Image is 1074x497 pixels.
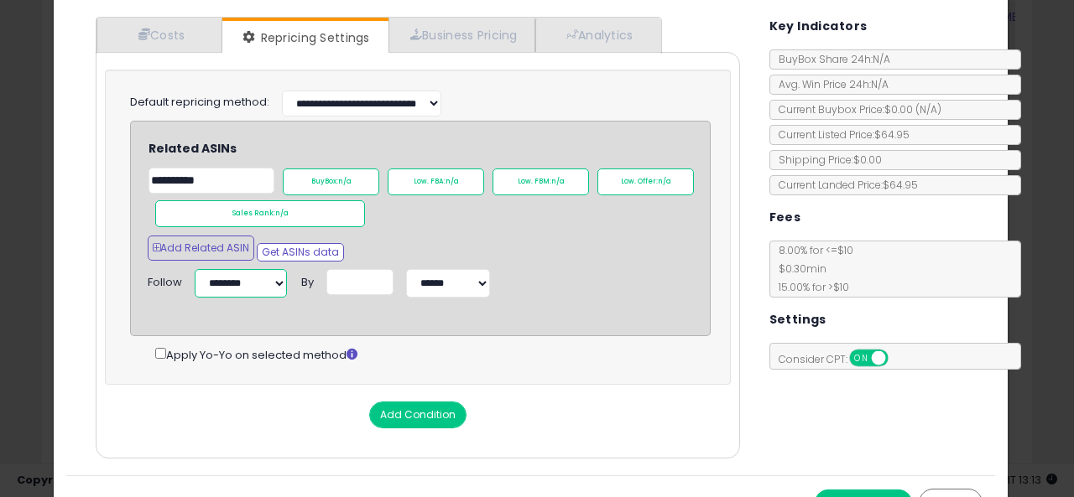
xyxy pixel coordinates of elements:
div: BuyBox: [283,168,379,195]
span: $0.30 min [770,261,826,276]
span: n/a [338,177,352,186]
span: 15.00 % for > $10 [770,280,849,294]
h4: Related ASINs [149,142,722,155]
div: Follow [148,269,182,291]
span: Current Listed Price: $64.95 [770,127,910,142]
span: Current Landed Price: $64.95 [770,178,918,192]
h5: Fees [769,207,801,228]
div: By [301,269,314,291]
div: Low. FBA: [388,168,484,195]
a: Analytics [535,18,660,52]
span: Avg. Win Price 24h: N/A [770,77,889,91]
span: 8.00 % for <= $10 [770,243,853,294]
h5: Settings [769,309,826,330]
div: Sales Rank: [155,200,365,227]
span: Current Buybox Price: [770,102,941,116]
div: Apply Yo-Yo on selected method [155,344,710,364]
span: $0.00 [884,102,941,116]
button: Get ASINs data [257,243,344,261]
h5: Key Indicators [769,16,868,37]
span: n/a [551,177,565,186]
span: n/a [275,209,289,218]
span: n/a [658,177,671,186]
span: ON [851,351,872,365]
a: Business Pricing [388,18,535,52]
span: n/a [446,177,459,186]
div: Low. FBM: [493,168,589,195]
button: Add Related ASIN [148,236,254,261]
span: Consider CPT: [770,352,910,366]
div: Low. Offer: [597,168,694,195]
span: ( N/A ) [915,102,941,116]
label: Default repricing method: [130,95,269,111]
span: Shipping Price: $0.00 [770,153,882,167]
button: Add Condition [369,401,467,428]
span: OFF [885,351,912,365]
span: BuyBox Share 24h: N/A [770,52,890,66]
a: Costs [96,18,222,52]
a: Repricing Settings [222,21,387,54]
